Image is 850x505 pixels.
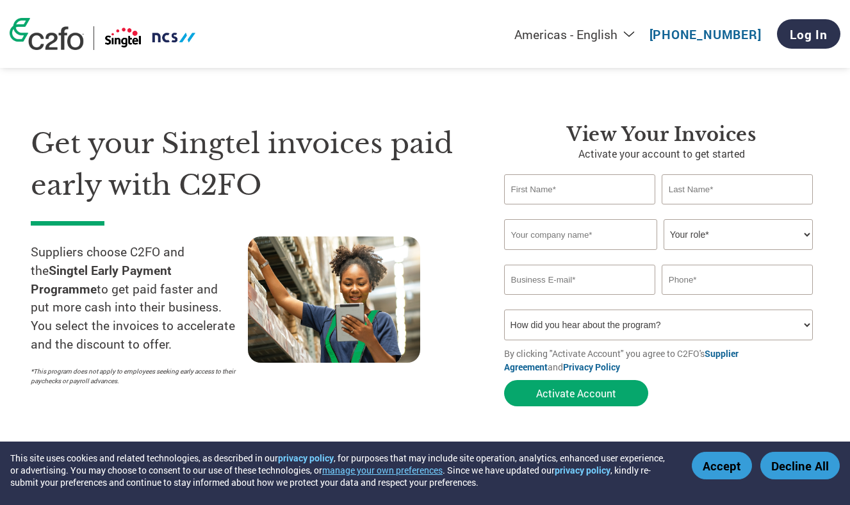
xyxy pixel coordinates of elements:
button: Activate Account [504,380,648,406]
button: Decline All [760,452,840,479]
div: Invalid first name or first name is too long [504,206,655,214]
img: supply chain worker [248,236,420,363]
p: Suppliers choose C2FO and the to get paid faster and put more cash into their business. You selec... [31,243,248,354]
button: Accept [692,452,752,479]
img: c2fo logo [10,18,84,50]
h3: View your invoices [504,123,819,146]
div: Inavlid Email Address [504,296,655,304]
button: manage your own preferences [322,464,443,476]
p: By clicking "Activate Account" you agree to C2FO's and [504,347,819,374]
input: Your company name* [504,219,657,250]
p: *This program does not apply to employees seeking early access to their paychecks or payroll adva... [31,367,235,386]
input: Phone* [662,265,813,295]
h1: Get your Singtel invoices paid early with C2FO [31,123,466,206]
p: Activate your account to get started [504,146,819,161]
select: Title/Role [664,219,813,250]
a: privacy policy [278,452,334,464]
input: First Name* [504,174,655,204]
div: Invalid last name or last name is too long [662,206,813,214]
input: Invalid Email format [504,265,655,295]
img: Singtel [104,26,197,50]
strong: Singtel Early Payment Programme [31,262,172,297]
div: Inavlid Phone Number [662,296,813,304]
a: Supplier Agreement [504,347,739,373]
div: Invalid company name or company name is too long [504,251,813,260]
a: Log In [777,19,840,49]
div: This site uses cookies and related technologies, as described in our , for purposes that may incl... [10,452,673,488]
a: privacy policy [555,464,610,476]
input: Last Name* [662,174,813,204]
a: Privacy Policy [563,361,620,373]
a: [PHONE_NUMBER] [650,26,762,42]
